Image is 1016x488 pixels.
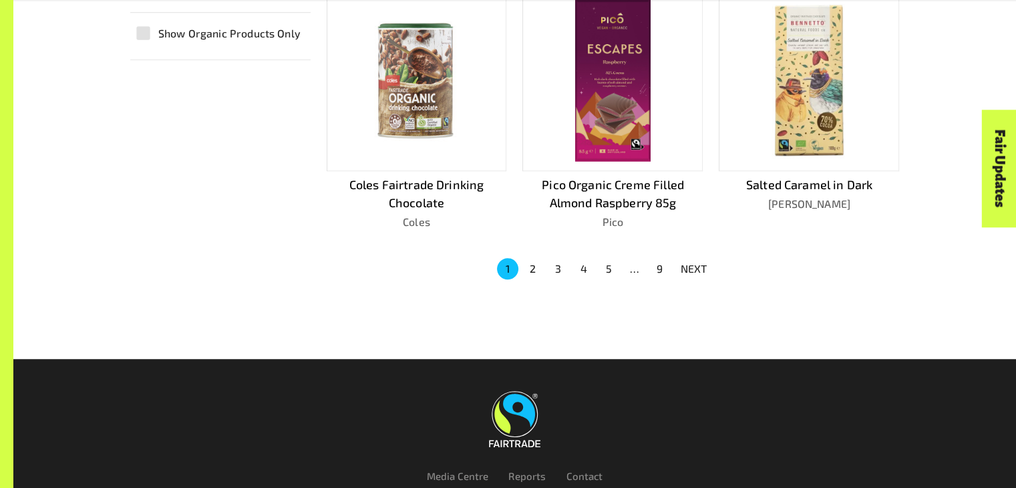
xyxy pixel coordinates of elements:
p: Salted Caramel in Dark [719,176,899,194]
p: Coles Fairtrade Drinking Chocolate [327,176,507,212]
button: Go to page 2 [522,258,544,279]
img: Fairtrade Australia New Zealand logo [489,391,540,447]
a: Contact [566,470,603,482]
p: NEXT [681,261,707,277]
span: Show Organic Products Only [158,25,301,41]
p: [PERSON_NAME] [719,196,899,212]
div: … [624,261,645,277]
nav: pagination navigation [495,257,715,281]
button: Go to page 3 [548,258,569,279]
p: Pico Organic Creme Filled Almond Raspberry 85g [522,176,703,212]
a: Reports [508,470,546,482]
button: Go to page 4 [573,258,595,279]
button: Go to page 5 [599,258,620,279]
a: Media Centre [427,470,489,482]
button: NEXT [673,257,715,281]
p: Pico [522,214,703,230]
button: page 1 [497,258,518,279]
button: Go to page 9 [649,258,671,279]
p: Coles [327,214,507,230]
